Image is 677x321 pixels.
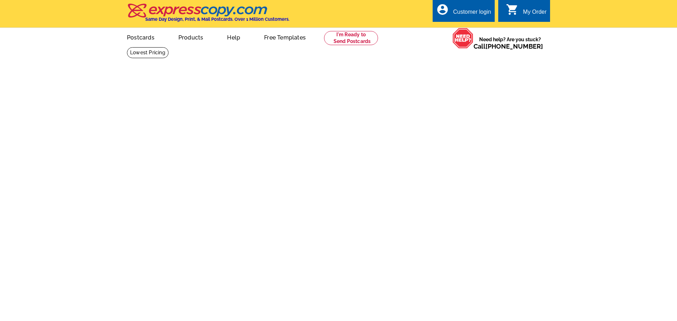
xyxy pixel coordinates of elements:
[506,3,519,16] i: shopping_cart
[436,8,491,17] a: account_circle Customer login
[127,8,289,22] a: Same Day Design, Print, & Mail Postcards. Over 1 Million Customers.
[167,29,215,45] a: Products
[474,36,547,50] span: Need help? Are you stuck?
[506,8,547,17] a: shopping_cart My Order
[486,43,543,50] a: [PHONE_NUMBER]
[452,28,474,49] img: help
[523,9,547,19] div: My Order
[216,29,251,45] a: Help
[116,29,166,45] a: Postcards
[474,43,543,50] span: Call
[436,3,449,16] i: account_circle
[253,29,317,45] a: Free Templates
[145,17,289,22] h4: Same Day Design, Print, & Mail Postcards. Over 1 Million Customers.
[453,9,491,19] div: Customer login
